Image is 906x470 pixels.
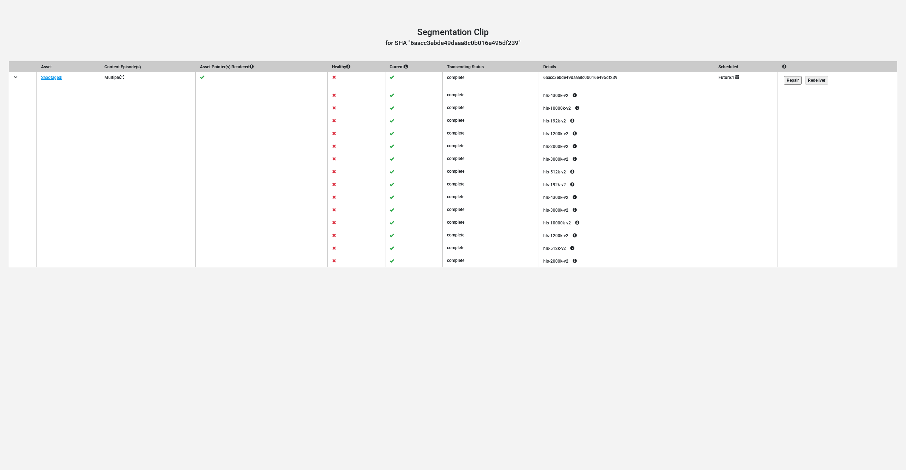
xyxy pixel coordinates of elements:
[539,241,714,254] div: hls-512k-v2
[539,88,714,101] div: hls-4300k-v2
[539,229,714,241] div: hls-1200k-v2
[41,75,62,80] a: Sabotaged!
[539,216,714,229] div: hls-10000k-v2
[104,74,191,81] p: Multiple
[539,101,714,114] div: hls-10000k-v2
[443,128,539,138] div: complete
[714,72,778,88] td: Future:
[443,166,539,177] div: complete
[539,139,714,152] div: hls-2000k-v2
[539,190,714,203] div: hls-4300k-v2
[539,114,714,127] div: hls-192k-v2
[539,72,714,88] td: 6aacc3ebde49daaa8c0b016e495df239
[714,62,778,73] th: Scheduled
[784,76,802,85] input: Repair
[196,62,328,73] th: Asset Pointer(s) Rendered
[539,254,714,267] div: hls-2000k-v2
[37,62,100,73] th: Asset
[539,62,714,73] th: Details
[443,179,539,189] div: complete
[539,178,714,190] div: hls-192k-v2
[9,39,897,47] h3: for SHA "6aacc3ebde49daaa8c0b016e495df239"
[732,74,734,81] div: 1
[328,62,385,73] th: Healthy
[539,203,714,216] div: hls-3000k-v2
[100,62,196,73] th: Content Episode(s)
[539,165,714,178] div: hls-512k-v2
[805,76,828,85] input: Redeliver
[443,204,539,215] div: complete
[443,102,539,113] div: complete
[443,230,539,240] div: complete
[443,242,539,253] div: complete
[443,191,539,202] div: complete
[443,90,539,100] div: complete
[539,152,714,165] div: hls-3000k-v2
[443,115,539,126] div: complete
[385,62,442,73] th: Current
[443,141,539,151] div: complete
[539,127,714,139] div: hls-1200k-v2
[9,27,897,38] h1: Segmentation Clip
[443,255,539,266] div: complete
[442,72,539,88] td: complete
[443,153,539,164] div: complete
[443,217,539,228] div: complete
[442,62,539,73] th: Transcoding Status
